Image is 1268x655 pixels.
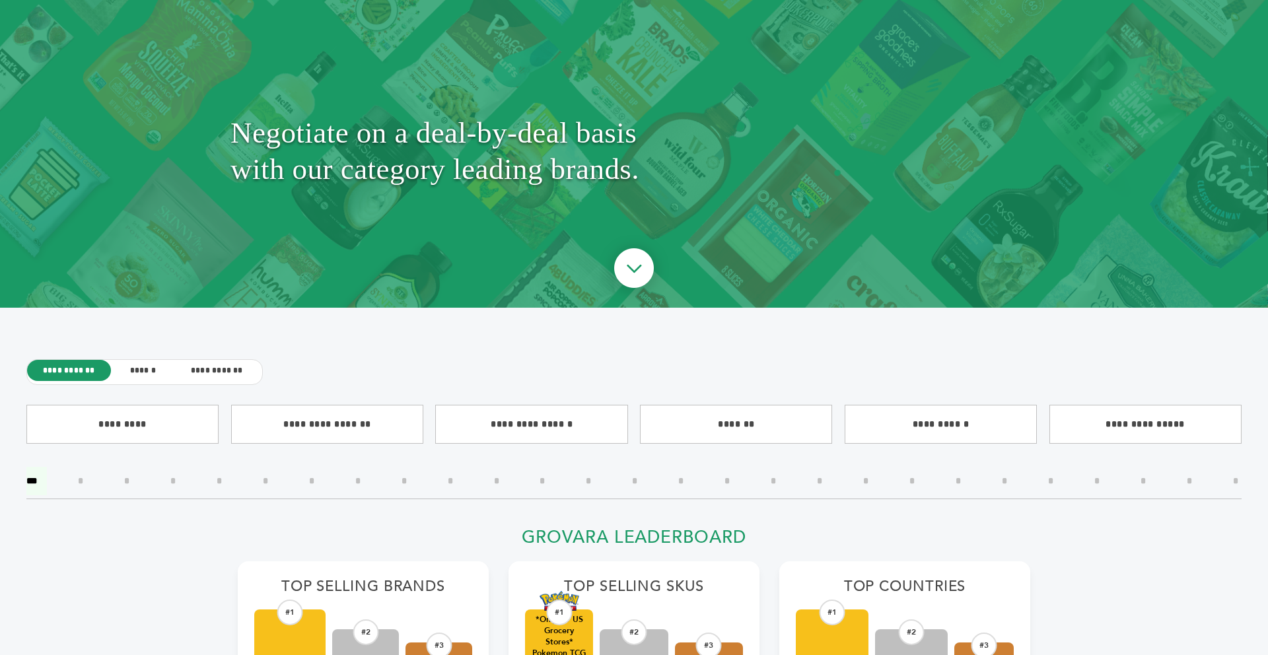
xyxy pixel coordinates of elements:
h2: Top Selling Brands [254,578,472,603]
h2: Top Selling SKUs [525,578,743,603]
img: *Only for US Grocery Stores* Pokemon TCG 10 Card Booster Pack – Newest Release (Case of 144 Packs... [540,591,579,611]
div: #2 [899,619,925,645]
div: #1 [820,600,845,625]
div: #2 [621,619,647,645]
h2: Top Countries [796,578,1014,603]
h1: Negotiate on a deal-by-deal basis with our category leading brands. [230,27,1038,275]
div: #2 [353,619,378,645]
h2: Grovara Leaderboard [238,527,1030,555]
div: #1 [546,600,572,625]
div: #1 [277,600,303,625]
img: ourBrandsHeroArrow.png [599,235,669,305]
